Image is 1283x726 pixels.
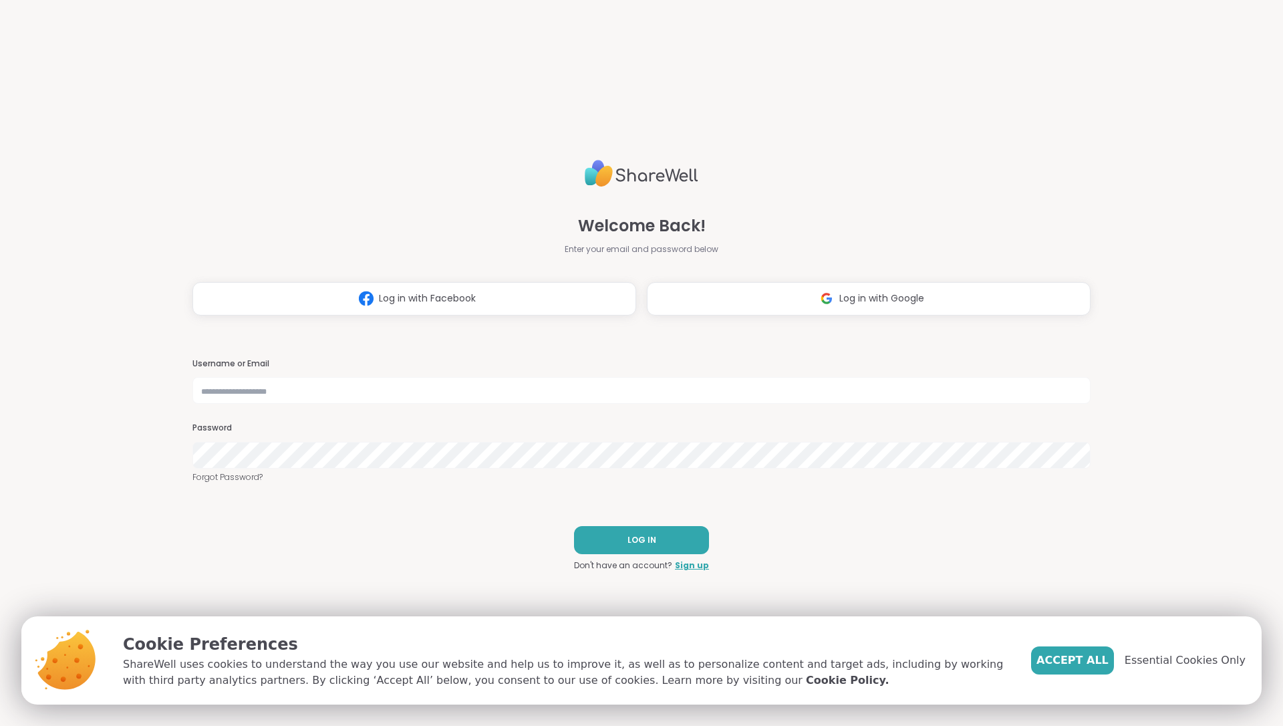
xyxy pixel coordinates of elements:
[574,526,709,554] button: LOG IN
[585,154,698,193] img: ShareWell Logo
[353,286,379,311] img: ShareWell Logomark
[565,243,718,255] span: Enter your email and password below
[1031,646,1114,675] button: Accept All
[675,560,709,572] a: Sign up
[647,282,1091,316] button: Log in with Google
[578,214,706,238] span: Welcome Back!
[123,656,1010,689] p: ShareWell uses cookies to understand the way you use our website and help us to improve it, as we...
[1036,652,1109,669] span: Accept All
[574,560,672,572] span: Don't have an account?
[379,291,476,306] span: Log in with Facebook
[123,632,1010,656] p: Cookie Preferences
[839,291,924,306] span: Log in with Google
[814,286,839,311] img: ShareWell Logomark
[627,534,656,546] span: LOG IN
[806,673,889,689] a: Cookie Policy.
[1125,652,1246,669] span: Essential Cookies Only
[192,282,636,316] button: Log in with Facebook
[192,358,1091,370] h3: Username or Email
[192,422,1091,434] h3: Password
[192,471,1091,483] a: Forgot Password?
